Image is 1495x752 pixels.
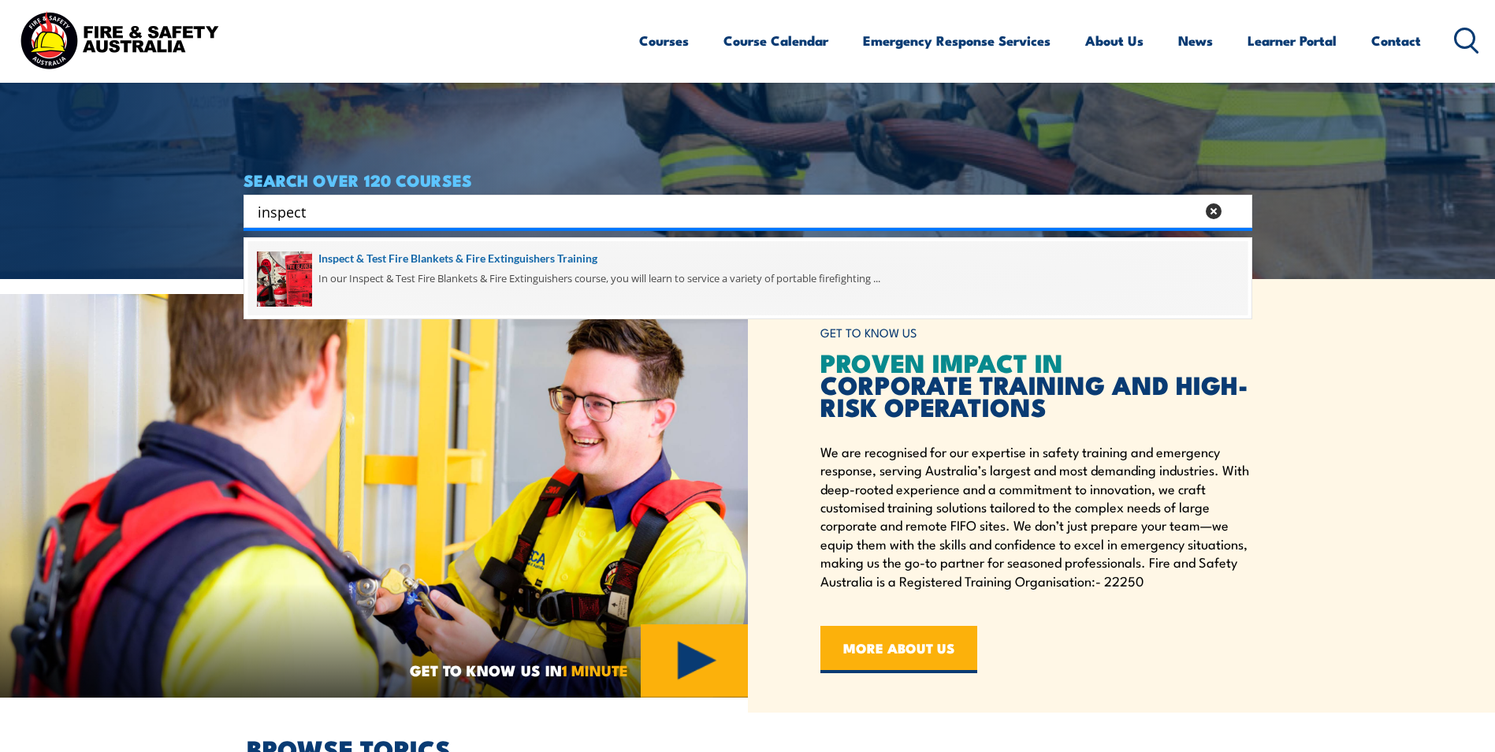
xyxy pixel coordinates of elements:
[410,663,628,677] span: GET TO KNOW US IN
[863,20,1051,61] a: Emergency Response Services
[1085,20,1144,61] a: About Us
[820,342,1063,382] span: PROVEN IMPACT IN
[562,658,628,681] strong: 1 MINUTE
[820,318,1252,348] h6: GET TO KNOW US
[1371,20,1421,61] a: Contact
[258,199,1196,223] input: Search input
[639,20,689,61] a: Courses
[1178,20,1213,61] a: News
[820,626,977,673] a: MORE ABOUT US
[244,171,1252,188] h4: SEARCH OVER 120 COURSES
[1225,200,1247,222] button: Search magnifier button
[261,200,1199,222] form: Search form
[820,442,1252,590] p: We are recognised for our expertise in safety training and emergency response, serving Australia’...
[1248,20,1337,61] a: Learner Portal
[820,351,1252,417] h2: CORPORATE TRAINING AND HIGH-RISK OPERATIONS
[723,20,828,61] a: Course Calendar
[257,250,1239,267] a: Inspect & Test Fire Blankets & Fire Extinguishers Training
